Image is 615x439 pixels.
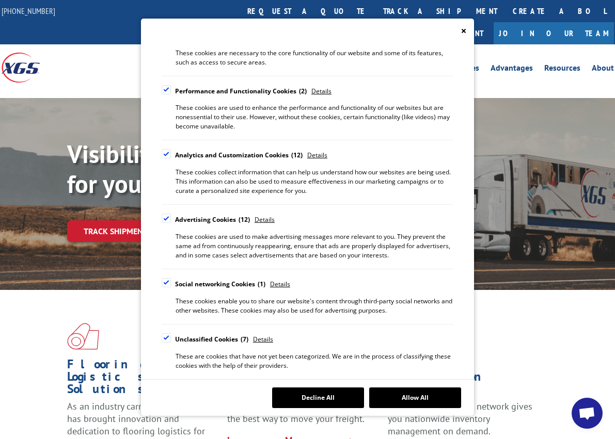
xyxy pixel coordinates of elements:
[239,214,250,226] div: 12
[176,352,453,370] div: These are cookies that have not yet been categorized. We are in the process of classifying these ...
[176,297,453,315] div: These cookies enable you to share our website's content through third-party social networks and o...
[175,278,265,290] div: Social networking Cookies
[369,387,461,408] button: Allow All
[253,333,273,346] span: Details
[258,278,265,290] div: 1
[255,214,275,226] span: Details
[175,214,250,226] div: Advertising Cookies
[175,85,307,97] div: Performance and Functionality Cookies
[299,85,307,97] div: 2
[307,149,327,161] span: Details
[176,168,453,196] div: These cookies collect information that can help us understand how our websites are being used. Th...
[272,387,364,408] button: Decline All
[270,278,290,290] span: Details
[461,26,466,36] button: Close
[572,398,603,429] div: Open chat
[175,333,248,346] div: Unclassified Cookies
[176,48,453,67] div: These cookies are necessary to the core functionality of our website and some of its features, su...
[241,333,248,346] div: 7
[176,232,453,260] div: These cookies are used to make advertising messages more relevant to you. They prevent the same a...
[311,85,332,97] span: Details
[141,19,474,416] div: Cookie Consent Preferences
[291,149,303,161] div: 12
[176,103,453,131] div: These cookies are used to enhance the performance and functionality of our websites but are nones...
[175,149,303,161] div: Analytics and Customization Cookies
